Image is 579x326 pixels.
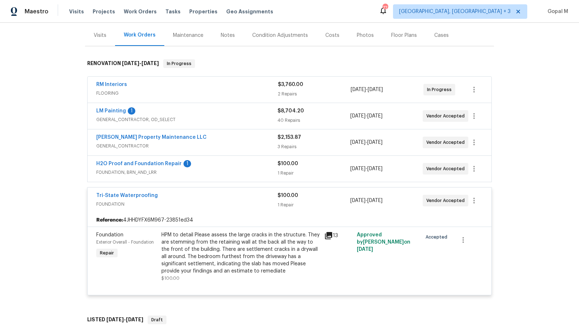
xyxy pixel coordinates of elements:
[87,59,159,68] h6: RENOVATION
[426,233,450,241] span: Accepted
[426,139,468,146] span: Vendor Accepted
[367,198,383,203] span: [DATE]
[96,90,278,97] span: FLOORING
[350,197,383,204] span: -
[122,61,159,66] span: -
[278,143,350,150] div: 3 Repairs
[350,165,383,172] span: -
[161,231,320,275] div: HPM to detail Please assess the large cracks in the structure. They are stemming from the retaini...
[399,8,511,15] span: [GEOGRAPHIC_DATA], [GEOGRAPHIC_DATA] + 3
[367,140,383,145] span: [DATE]
[106,317,124,322] span: [DATE]
[426,112,468,120] span: Vendor Accepted
[427,86,455,93] span: In Progress
[278,135,301,140] span: $2,153.87
[350,140,365,145] span: [DATE]
[351,87,366,92] span: [DATE]
[189,8,217,15] span: Properties
[367,113,383,119] span: [DATE]
[88,214,491,227] div: 4JHHDYFX6M967-23851ed34
[252,32,308,39] div: Condition Adjustments
[96,116,278,123] span: GENERAL_CONTRACTOR, OD_SELECT
[141,61,159,66] span: [DATE]
[87,316,143,324] h6: LISTED
[350,112,383,120] span: -
[173,32,203,39] div: Maintenance
[96,108,126,113] a: LM Painting
[350,139,383,146] span: -
[97,249,117,257] span: Repair
[278,117,350,124] div: 40 Repairs
[350,113,365,119] span: [DATE]
[93,8,115,15] span: Projects
[278,90,351,98] div: 2 Repairs
[85,52,494,75] div: RENOVATION [DATE]-[DATE]In Progress
[69,8,84,15] span: Visits
[351,86,383,93] span: -
[278,161,298,166] span: $100.00
[278,193,298,198] span: $100.00
[278,201,350,209] div: 1 Repair
[96,216,123,224] b: Reference:
[96,169,278,176] span: FOUNDATION, BRN_AND_LRR
[278,170,350,177] div: 1 Repair
[383,4,388,12] div: 77
[124,8,157,15] span: Work Orders
[161,276,179,280] span: $100.00
[122,61,139,66] span: [DATE]
[367,166,383,171] span: [DATE]
[434,32,449,39] div: Cases
[25,8,48,15] span: Maestro
[124,31,156,39] div: Work Orders
[96,193,158,198] a: Tri-State Waterproofing
[357,32,374,39] div: Photos
[128,107,135,115] div: 1
[350,198,365,203] span: [DATE]
[96,82,127,87] a: RM Interiors
[96,201,278,208] span: FOUNDATION
[278,108,304,113] span: $8,704.20
[278,82,303,87] span: $3,760.00
[357,232,410,252] span: Approved by [PERSON_NAME] on
[545,8,568,15] span: Gopal M
[148,316,166,323] span: Draft
[126,317,143,322] span: [DATE]
[96,232,123,237] span: Foundation
[221,32,235,39] div: Notes
[165,9,181,14] span: Tasks
[96,135,207,140] a: [PERSON_NAME] Property Maintenance LLC
[183,160,191,167] div: 1
[96,142,278,150] span: GENERAL_CONTRACTOR
[96,240,154,244] span: Exterior Overall - Foundation
[226,8,273,15] span: Geo Assignments
[426,197,468,204] span: Vendor Accepted
[350,166,365,171] span: [DATE]
[324,231,352,240] div: 13
[164,60,194,67] span: In Progress
[357,247,373,252] span: [DATE]
[426,165,468,172] span: Vendor Accepted
[325,32,339,39] div: Costs
[96,161,182,166] a: H2O Proof and Foundation Repair
[368,87,383,92] span: [DATE]
[391,32,417,39] div: Floor Plans
[94,32,106,39] div: Visits
[106,317,143,322] span: -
